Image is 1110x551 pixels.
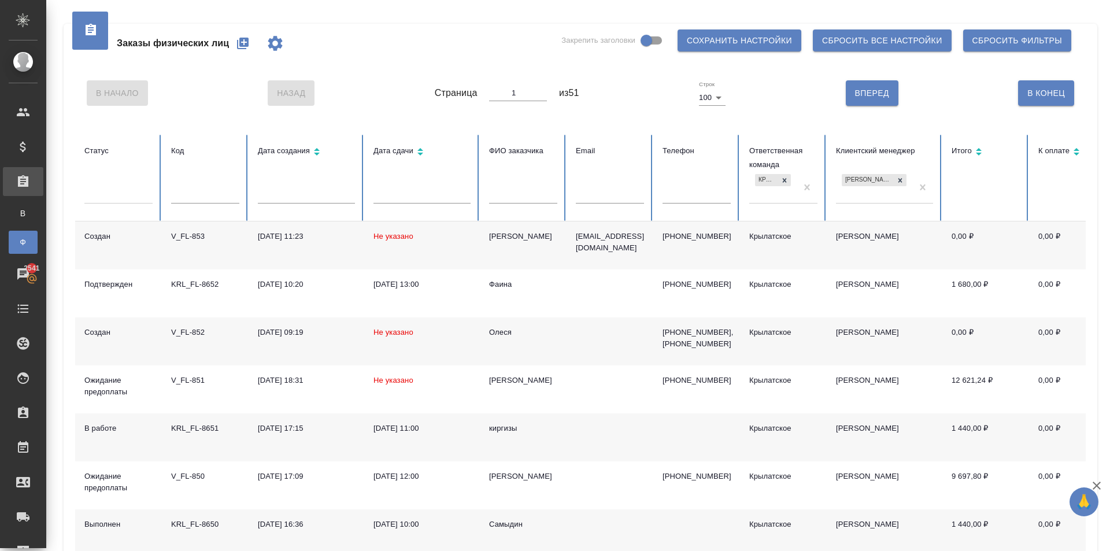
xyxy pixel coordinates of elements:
[1074,490,1094,514] span: 🙏
[17,262,46,274] span: 2541
[258,327,355,338] div: [DATE] 09:19
[9,202,38,225] a: В
[171,519,239,530] div: KRL_FL-8650
[489,519,557,530] div: Самыдин
[576,231,644,254] p: [EMAIL_ADDRESS][DOMAIN_NAME]
[84,423,153,434] div: В работе
[1038,144,1107,161] div: Сортировка
[827,221,942,269] td: [PERSON_NAME]
[373,279,471,290] div: [DATE] 13:00
[489,327,557,338] div: Олеся
[84,327,153,338] div: Создан
[942,317,1029,365] td: 0,00 ₽
[258,423,355,434] div: [DATE] 17:15
[663,471,731,482] p: [PHONE_NUMBER]
[822,34,942,48] span: Сбросить все настройки
[171,144,239,158] div: Код
[373,328,413,336] span: Не указано
[749,423,817,434] div: Крылатское
[559,86,579,100] span: из 51
[827,317,942,365] td: [PERSON_NAME]
[952,144,1020,161] div: Сортировка
[258,375,355,386] div: [DATE] 18:31
[855,86,889,101] span: Вперед
[489,231,557,242] div: [PERSON_NAME]
[942,365,1029,413] td: 12 621,24 ₽
[942,221,1029,269] td: 0,00 ₽
[117,36,229,50] span: Заказы физических лиц
[827,365,942,413] td: [PERSON_NAME]
[749,279,817,290] div: Крылатское
[663,327,731,350] p: [PHONE_NUMBER], [PHONE_NUMBER]
[813,29,952,51] button: Сбросить все настройки
[3,260,43,289] a: 2541
[749,144,817,172] div: Ответственная команда
[942,413,1029,461] td: 1 440,00 ₽
[827,461,942,509] td: [PERSON_NAME]
[749,471,817,482] div: Крылатское
[836,144,933,158] div: Клиентский менеджер
[258,231,355,242] div: [DATE] 11:23
[84,144,153,158] div: Статус
[749,375,817,386] div: Крылатское
[373,423,471,434] div: [DATE] 11:00
[489,144,557,158] div: ФИО заказчика
[373,144,471,161] div: Сортировка
[229,29,257,57] button: Создать
[749,519,817,530] div: Крылатское
[678,29,801,51] button: Сохранить настройки
[171,423,239,434] div: KRL_FL-8651
[489,471,557,482] div: [PERSON_NAME]
[972,34,1062,48] span: Сбросить фильтры
[576,144,644,158] div: Email
[663,144,731,158] div: Телефон
[963,29,1071,51] button: Сбросить фильтры
[842,174,894,186] div: [PERSON_NAME]
[171,327,239,338] div: V_FL-852
[84,279,153,290] div: Подтвержден
[663,231,731,242] p: [PHONE_NUMBER]
[561,35,635,46] span: Закрепить заголовки
[827,269,942,317] td: [PERSON_NAME]
[663,375,731,386] p: [PHONE_NUMBER]
[258,471,355,482] div: [DATE] 17:09
[84,231,153,242] div: Создан
[171,231,239,242] div: V_FL-853
[755,174,778,186] div: Крылатское
[84,519,153,530] div: Выполнен
[699,90,726,106] div: 100
[258,279,355,290] div: [DATE] 10:20
[373,471,471,482] div: [DATE] 12:00
[258,144,355,161] div: Сортировка
[14,236,32,248] span: Ф
[749,327,817,338] div: Крылатское
[942,461,1029,509] td: 9 697,80 ₽
[171,471,239,482] div: V_FL-850
[84,375,153,398] div: Ожидание предоплаты
[749,231,817,242] div: Крылатское
[9,231,38,254] a: Ф
[827,413,942,461] td: [PERSON_NAME]
[1027,86,1065,101] span: В Конец
[258,519,355,530] div: [DATE] 16:36
[373,376,413,384] span: Не указано
[663,279,731,290] p: [PHONE_NUMBER]
[1070,487,1098,516] button: 🙏
[489,423,557,434] div: киргизы
[489,375,557,386] div: [PERSON_NAME]
[1018,80,1074,106] button: В Конец
[171,375,239,386] div: V_FL-851
[373,519,471,530] div: [DATE] 10:00
[942,269,1029,317] td: 1 680,00 ₽
[14,208,32,219] span: В
[373,232,413,241] span: Не указано
[84,471,153,494] div: Ожидание предоплаты
[687,34,792,48] span: Сохранить настройки
[171,279,239,290] div: KRL_FL-8652
[699,82,715,87] label: Строк
[489,279,557,290] div: Фаина
[846,80,898,106] button: Вперед
[435,86,478,100] span: Страница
